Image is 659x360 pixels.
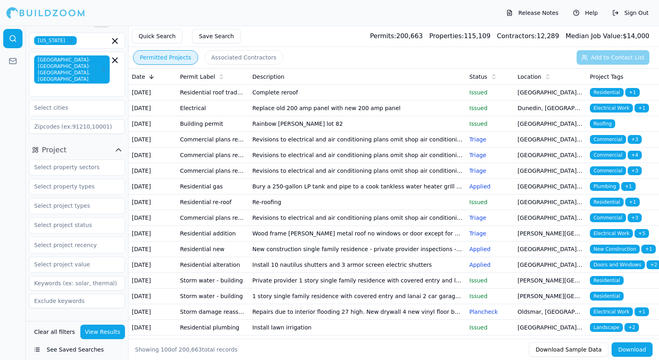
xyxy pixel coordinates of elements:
td: Oldsmar, [GEOGRAPHIC_DATA] [514,304,587,320]
td: [GEOGRAPHIC_DATA], [GEOGRAPHIC_DATA] [514,241,587,257]
p: Triage [469,135,511,143]
td: [PERSON_NAME][GEOGRAPHIC_DATA], [GEOGRAPHIC_DATA] [514,288,587,304]
td: 1 story single family residence with covered entry and lanai 2 car garage 3 bed 2 bathroom and dr... [249,288,466,304]
span: Project [42,144,67,155]
td: [GEOGRAPHIC_DATA], [GEOGRAPHIC_DATA] [514,179,587,194]
td: Revisions to electrical and air conditioning plans omit shop air conditioning and reduce electric... [249,163,466,179]
td: Residential re-roof [177,194,249,210]
span: Description [252,73,284,81]
button: Download Sample Data [529,342,608,357]
span: Commercial [590,166,626,175]
td: [DATE] [129,132,177,147]
button: Contractor [29,318,125,331]
span: Location [518,73,541,81]
input: Select project types [29,198,115,213]
p: Issued [469,276,511,284]
p: Triage [469,214,511,222]
td: [GEOGRAPHIC_DATA], [GEOGRAPHIC_DATA] [514,147,587,163]
input: Select property types [29,179,115,194]
span: Project Tags [590,73,623,81]
td: [GEOGRAPHIC_DATA], [GEOGRAPHIC_DATA] [514,210,587,226]
td: Wood frame [PERSON_NAME] metal roof no windows or door except for garage type door no plumbing/AC... [249,226,466,241]
div: Showing of total records [135,346,237,354]
p: Triage [469,167,511,175]
span: + 4 [628,151,642,160]
td: [DATE] [129,116,177,132]
span: Commercial [590,151,626,160]
td: Residential plumbing [177,320,249,335]
td: Commercial plans revisions [177,163,249,179]
td: [GEOGRAPHIC_DATA][PERSON_NAME], [GEOGRAPHIC_DATA] [514,194,587,210]
span: 200,663 [179,346,202,353]
button: Permitted Projects [133,50,198,65]
button: Save Search [192,29,241,43]
span: + 1 [625,88,640,97]
span: + 1 [641,245,656,254]
span: [GEOGRAPHIC_DATA]-[GEOGRAPHIC_DATA]-[GEOGRAPHIC_DATA], [GEOGRAPHIC_DATA] [34,55,110,84]
div: 12,289 [497,31,559,41]
td: [PERSON_NAME][GEOGRAPHIC_DATA], [GEOGRAPHIC_DATA] [514,273,587,288]
td: [DATE] [129,241,177,257]
p: Issued [469,88,511,96]
td: Dunedin, [GEOGRAPHIC_DATA] [514,100,587,116]
td: Residential alteration [177,257,249,273]
button: Download [612,342,653,357]
span: + 1 [625,198,640,207]
span: Residential [590,198,624,207]
td: [DATE] [129,147,177,163]
span: Residential [590,276,624,285]
td: Revisions to electrical and air conditioning plans omit shop air conditioning and reduce electric... [249,132,466,147]
td: [DATE] [129,194,177,210]
td: Residential gas [177,179,249,194]
td: Commercial plans revisions [177,132,249,147]
span: Residential [590,88,624,97]
button: Help [569,6,602,19]
p: Issued [469,104,511,112]
td: [GEOGRAPHIC_DATA], [GEOGRAPHIC_DATA] [514,163,587,179]
td: [DATE] [129,85,177,100]
button: Quick Search [132,29,182,43]
td: [DATE] [129,288,177,304]
input: Select cities [29,100,115,115]
span: Plumbing [590,182,620,191]
span: + 3 [628,213,642,222]
span: Contractors: [497,32,537,40]
span: + 3 [628,135,642,144]
button: Sign Out [608,6,653,19]
span: + 1 [634,104,649,112]
td: Building permit [177,116,249,132]
div: 200,663 [370,31,423,41]
td: Residential addition [177,226,249,241]
td: Commercial plans revisions [177,147,249,163]
input: Exclude keywords [29,294,125,308]
div: $ 14,000 [565,31,649,41]
td: Private provider 1 story single family residence with covered entry and lanai 2 car garage with t... [249,273,466,288]
td: [DATE] [129,100,177,116]
td: Storm water - building [177,273,249,288]
input: Select project value [29,257,115,272]
td: Bury a 250-gallon LP tank and pipe to a cook tankless water heater grill and future generator [249,179,466,194]
td: Commercial plans revisions [177,210,249,226]
td: [DATE] [129,320,177,335]
span: Landscape [590,323,623,332]
td: Repairs due to interior flooding 27 high. New drywall 4 new vinyl floor baseboards doors and fram... [249,304,466,320]
span: Electrical Work [590,229,633,238]
span: Electrical Work [590,307,633,316]
span: Electrical Work [590,104,633,112]
td: [DATE] [129,257,177,273]
td: [GEOGRAPHIC_DATA], [GEOGRAPHIC_DATA] [514,85,587,100]
p: Triage [469,151,511,159]
td: Replace old 200 amp panel with new 200 amp panel [249,100,466,116]
td: [DATE] [129,226,177,241]
span: Properties: [429,32,464,40]
td: [GEOGRAPHIC_DATA], [GEOGRAPHIC_DATA] [514,335,587,351]
span: + 3 [628,166,642,175]
button: Clear all filters [32,325,77,339]
p: Applied [469,182,511,190]
td: [DATE] [129,304,177,320]
p: Applied [469,261,511,269]
td: [DATE] [129,335,177,351]
td: [DATE] [129,163,177,179]
td: New construction single family residence - private provider inspections - 1 story/4bd/2ba - db 2/... [249,241,466,257]
td: Install lawn irrigation [249,320,466,335]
